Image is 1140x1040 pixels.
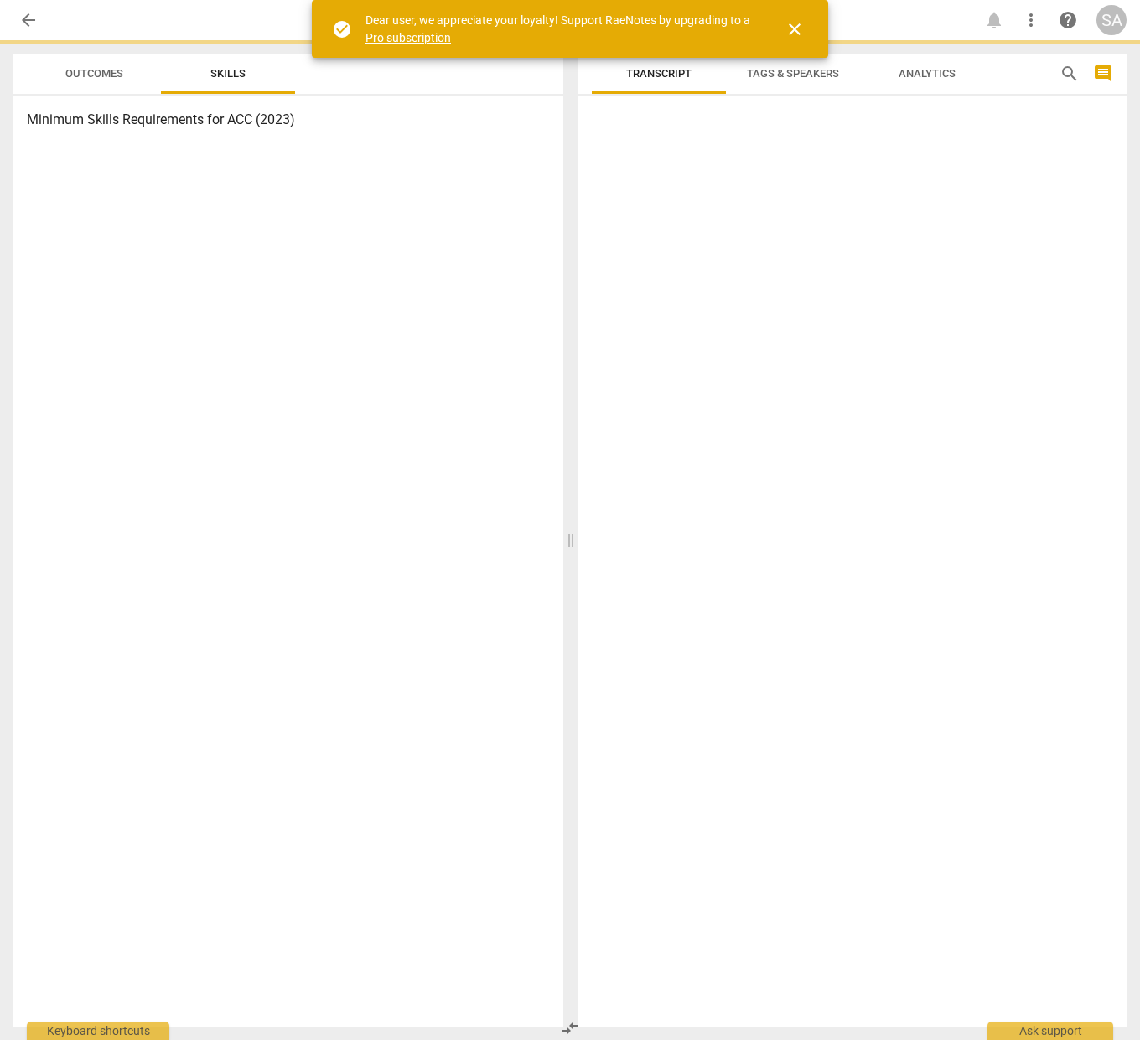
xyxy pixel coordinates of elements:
span: close [785,19,805,39]
span: comment [1093,64,1113,84]
button: Show/Hide comments [1090,60,1117,87]
span: Transcript [626,67,692,80]
div: Ask support [987,1022,1113,1040]
a: Pro subscription [365,31,451,44]
div: Keyboard shortcuts [27,1022,169,1040]
span: help [1058,10,1078,30]
span: Tags & Speakers [747,67,839,80]
span: Analytics [899,67,956,80]
h3: Minimum Skills Requirements for ACC (2023) [27,110,550,130]
span: Outcomes [65,67,123,80]
button: Close [775,9,815,49]
button: SA [1096,5,1127,35]
a: Help [1053,5,1083,35]
button: Search [1056,60,1083,87]
span: search [1060,64,1080,84]
div: Dear user, we appreciate your loyalty! Support RaeNotes by upgrading to a [365,12,754,46]
span: arrow_back [18,10,39,30]
span: compare_arrows [560,1018,580,1038]
span: check_circle [332,19,352,39]
span: more_vert [1021,10,1041,30]
span: Skills [210,67,246,80]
